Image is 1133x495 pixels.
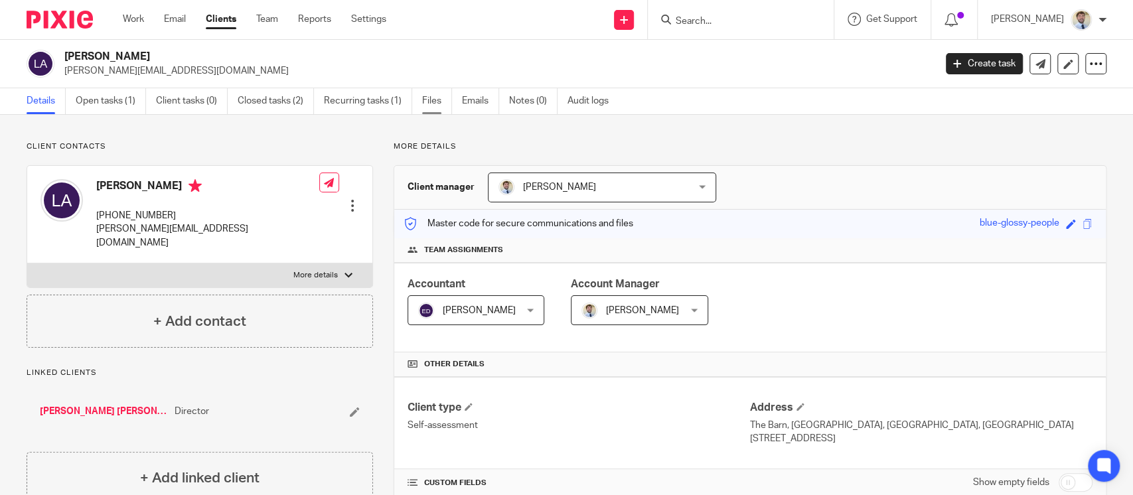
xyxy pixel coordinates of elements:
a: Notes (0) [509,88,558,114]
a: Recurring tasks (1) [324,88,412,114]
img: 1693835698283.jfif [498,179,514,195]
a: Team [256,13,278,26]
span: Director [175,405,209,418]
p: [STREET_ADDRESS] [750,432,1093,445]
p: More details [394,141,1106,152]
i: Primary [189,179,202,192]
img: svg%3E [40,179,83,222]
div: blue-glossy-people [980,216,1059,232]
a: Emails [462,88,499,114]
a: Create task [946,53,1023,74]
a: Clients [206,13,236,26]
a: Audit logs [567,88,619,114]
a: Reports [298,13,331,26]
span: [PERSON_NAME] [523,182,596,192]
span: Get Support [866,15,917,24]
span: Accountant [408,279,465,289]
a: [PERSON_NAME] [PERSON_NAME] CO LTD [40,405,168,418]
h4: Address [750,401,1093,415]
label: Show empty fields [973,476,1049,489]
img: svg%3E [418,303,434,318]
p: Client contacts [27,141,373,152]
a: Client tasks (0) [156,88,228,114]
h4: Client type [408,401,750,415]
p: [PERSON_NAME][EMAIL_ADDRESS][DOMAIN_NAME] [64,64,926,78]
h4: + Add contact [153,311,246,332]
span: [PERSON_NAME] [606,306,679,315]
p: [PHONE_NUMBER] [96,209,319,222]
a: Details [27,88,66,114]
span: [PERSON_NAME] [443,306,516,315]
h4: + Add linked client [140,468,260,488]
img: 1693835698283.jfif [581,303,597,318]
a: Files [422,88,452,114]
span: Team assignments [424,245,503,255]
a: Email [164,13,186,26]
img: 1693835698283.jfif [1071,9,1092,31]
p: The Barn, [GEOGRAPHIC_DATA], [GEOGRAPHIC_DATA], [GEOGRAPHIC_DATA] [750,419,1093,432]
a: Open tasks (1) [76,88,146,114]
h2: [PERSON_NAME] [64,50,753,64]
a: Closed tasks (2) [238,88,314,114]
p: More details [293,270,338,281]
a: Work [123,13,144,26]
a: Settings [351,13,386,26]
h4: [PERSON_NAME] [96,179,319,196]
p: [PERSON_NAME] [991,13,1064,26]
input: Search [674,16,794,28]
p: Linked clients [27,368,373,378]
p: Self-assessment [408,419,750,432]
span: Other details [424,359,485,370]
p: Master code for secure communications and files [404,217,633,230]
span: Account Manager [571,279,660,289]
p: [PERSON_NAME][EMAIL_ADDRESS][DOMAIN_NAME] [96,222,319,249]
img: Pixie [27,11,93,29]
img: svg%3E [27,50,54,78]
h3: Client manager [408,180,475,194]
h4: CUSTOM FIELDS [408,478,750,488]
